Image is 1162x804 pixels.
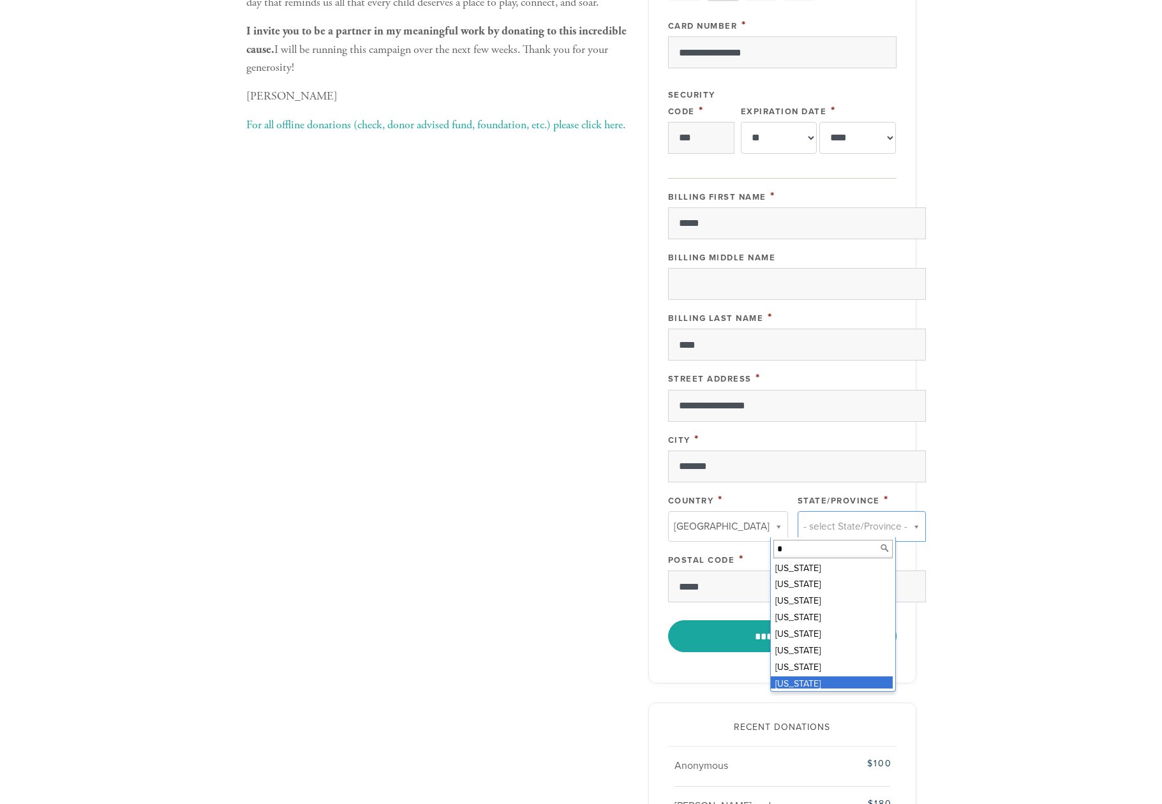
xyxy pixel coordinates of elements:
div: [US_STATE] [771,577,893,593]
div: [US_STATE] [771,610,893,627]
div: [US_STATE] [771,593,893,610]
div: [US_STATE] [771,627,893,643]
div: [US_STATE] [771,676,893,693]
div: [US_STATE] [771,561,893,577]
div: [US_STATE] [771,643,893,660]
div: [US_STATE] [771,660,893,676]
